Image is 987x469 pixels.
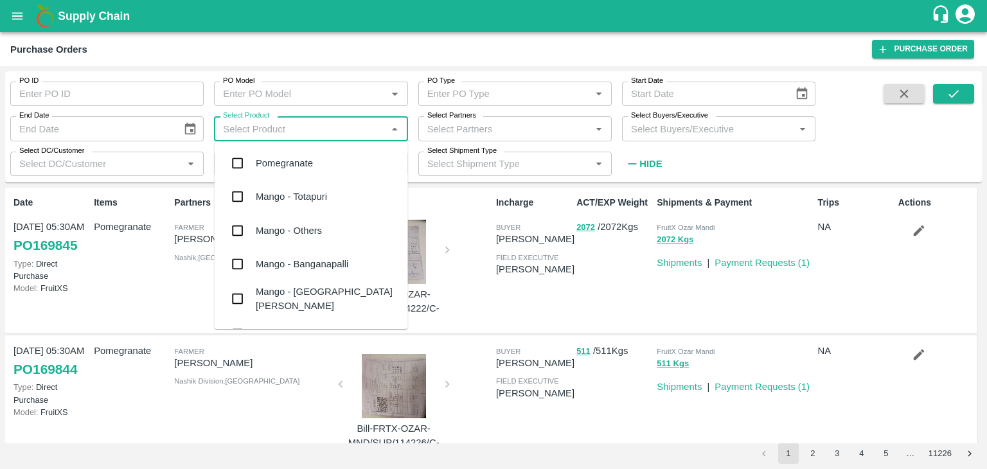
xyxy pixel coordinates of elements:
button: Go to page 5 [876,443,896,464]
b: Supply Chain [58,10,130,22]
p: [PERSON_NAME] [174,356,330,370]
label: PO ID [19,76,39,86]
p: [DATE] 05:30AM [13,220,89,234]
p: Partners [174,196,330,209]
div: account of current user [954,3,977,30]
input: Select Buyers/Executive [626,120,790,137]
p: Pomegranate [94,344,169,358]
label: Select Partners [427,111,476,121]
button: Go to next page [959,443,980,464]
p: ACT/EXP Weight [576,196,652,209]
span: FruitX Ozar Mandi [657,224,715,231]
span: Model: [13,283,38,293]
p: Actions [898,196,974,209]
button: 511 Kgs [657,357,689,371]
a: Payment Requests (1) [715,258,810,268]
a: Shipments [657,382,702,392]
p: / 511 Kgs [576,344,652,358]
div: Mango - Others [256,224,322,238]
input: Enter PO Model [218,85,382,102]
div: Mango - Banganapalli [256,257,348,271]
strong: Hide [639,159,662,169]
input: Select Shipment Type [422,155,570,172]
input: Select Product [218,120,382,137]
span: FruitX Ozar Mandi [657,348,715,355]
button: Go to page 4 [851,443,872,464]
label: PO Model [223,76,255,86]
label: PO Type [427,76,455,86]
span: buyer [496,224,520,231]
input: Enter PO Type [422,85,587,102]
div: … [900,448,921,460]
span: Type: [13,382,33,392]
p: Date [13,196,89,209]
label: Select Shipment Type [427,146,497,156]
div: Pomegranate [256,156,313,170]
a: PO169845 [13,234,77,257]
label: Select DC/Customer [19,146,84,156]
p: Trips [818,196,893,209]
div: customer-support [931,4,954,28]
span: field executive [496,254,559,261]
label: Select Buyers/Executive [631,111,708,121]
button: 511 [576,344,591,359]
a: PO169844 [13,358,77,381]
p: [PERSON_NAME] [496,386,574,400]
span: Farmer [174,348,204,355]
span: Nashik Division , [GEOGRAPHIC_DATA] [174,377,299,385]
p: Images [335,196,491,209]
div: Purchase Orders [10,41,87,58]
button: open drawer [3,1,32,31]
button: Go to page 3 [827,443,848,464]
div: Mango - [GEOGRAPHIC_DATA][PERSON_NAME] [256,285,398,314]
button: Go to page 11226 [925,443,956,464]
label: End Date [19,111,49,121]
div: Mango - Totapuri [256,190,327,204]
label: Select Product [223,111,269,121]
p: [PERSON_NAME] [496,262,574,276]
span: Model: [13,407,38,417]
input: Start Date [622,82,785,106]
button: page 1 [778,443,799,464]
button: Open [591,121,607,137]
p: NA [818,220,893,234]
p: [PERSON_NAME] [496,356,574,370]
span: buyer [496,348,520,355]
p: FruitXS [13,406,89,418]
button: Open [591,85,607,102]
p: Shipments & Payment [657,196,812,209]
p: Items [94,196,169,209]
button: 2072 Kgs [657,233,693,247]
p: Incharge [496,196,571,209]
button: Open [591,155,607,172]
a: Shipments [657,258,702,268]
p: Direct Purchase [13,258,89,282]
p: NA [818,344,893,358]
p: Bill-FRTX-OZAR-MND/SUP/114226/C-50 [346,421,442,465]
p: / 2072 Kgs [576,220,652,234]
button: Choose date [178,117,202,141]
span: Type: [13,259,33,269]
div: | [702,251,709,270]
button: Close [386,121,403,137]
input: End Date [10,116,173,141]
input: Select Partners [422,120,587,137]
div: | [702,375,709,394]
a: Payment Requests (1) [715,382,810,392]
img: logo [32,3,58,29]
span: field executive [496,377,559,385]
p: FruitXS [13,282,89,294]
p: Pomegranate [94,220,169,234]
span: Farmer [174,224,204,231]
p: Direct Purchase [13,381,89,405]
p: [DATE] 05:30AM [13,344,89,358]
div: [PERSON_NAME] [256,327,334,341]
button: Choose date [790,82,814,106]
input: Enter PO ID [10,82,204,106]
button: Hide [622,153,666,175]
a: Purchase Order [872,40,974,58]
label: Start Date [631,76,663,86]
button: Go to page 2 [803,443,823,464]
p: [PERSON_NAME] [496,232,574,246]
a: Supply Chain [58,7,931,25]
